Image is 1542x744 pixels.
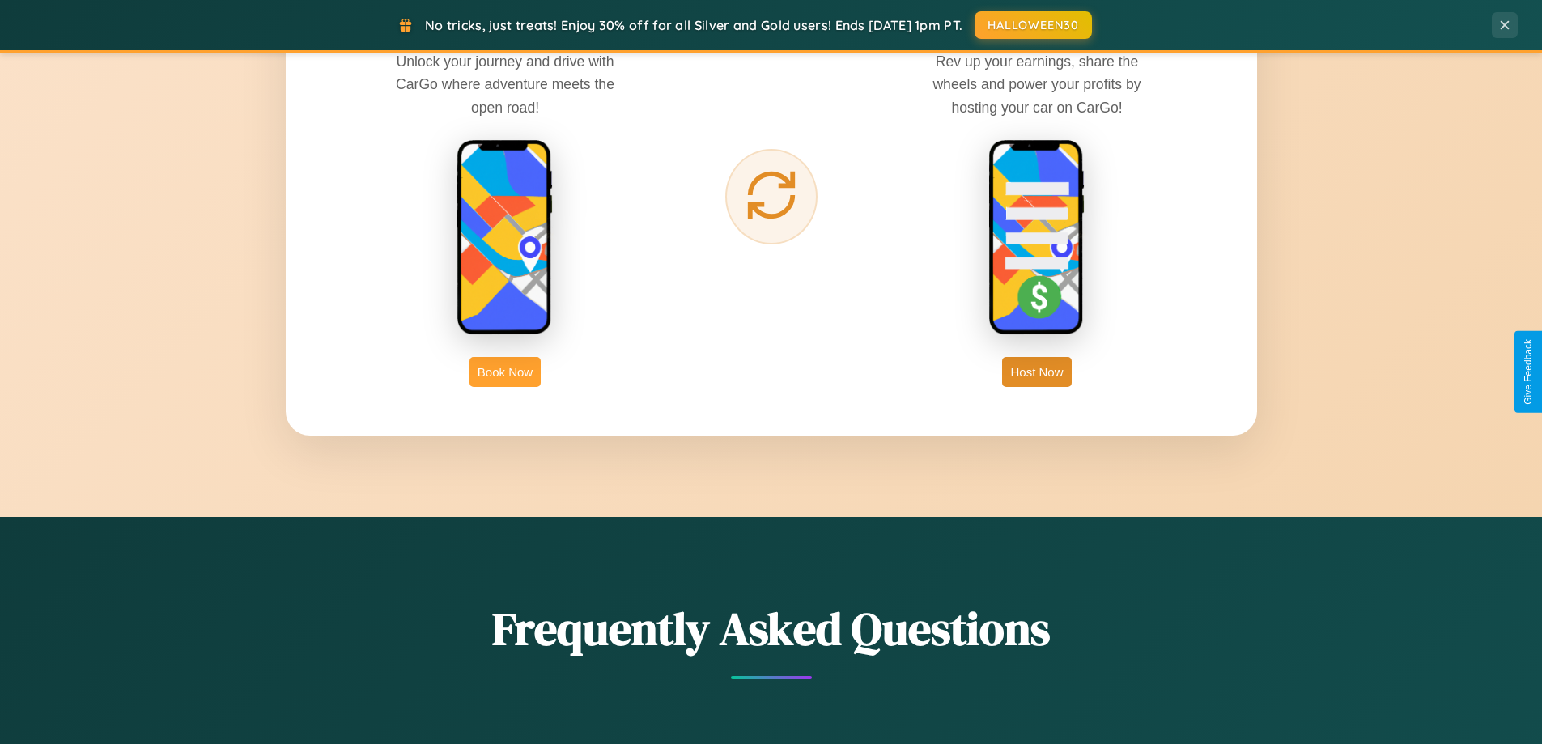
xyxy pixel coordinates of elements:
h2: Frequently Asked Questions [286,597,1257,660]
div: Give Feedback [1523,339,1534,405]
p: Rev up your earnings, share the wheels and power your profits by hosting your car on CarGo! [915,50,1158,118]
button: HALLOWEEN30 [975,11,1092,39]
span: No tricks, just treats! Enjoy 30% off for all Silver and Gold users! Ends [DATE] 1pm PT. [425,17,962,33]
button: Book Now [469,357,541,387]
img: rent phone [457,139,554,337]
img: host phone [988,139,1085,337]
button: Host Now [1002,357,1071,387]
p: Unlock your journey and drive with CarGo where adventure meets the open road! [384,50,627,118]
